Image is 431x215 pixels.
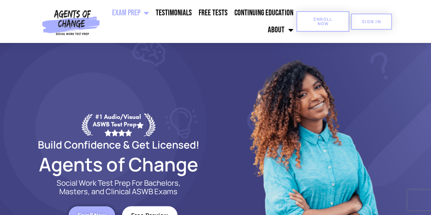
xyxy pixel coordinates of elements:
[195,4,231,21] a: Free Tests
[21,140,216,150] h2: Build Confidence & Get Licensed!
[351,14,392,30] a: SIGN IN
[296,11,349,32] a: Enroll Now
[231,4,296,21] a: Continuing Education
[109,4,152,21] a: Exam Prep
[103,4,296,39] nav: Menu
[93,113,144,136] div: #1 Audio/Visual ASWB Test Prep
[264,21,296,39] a: About
[362,19,381,24] span: SIGN IN
[21,156,216,172] h2: Agents of Change
[49,179,188,196] p: Social Work Test Prep For Bachelors, Masters, and Clinical ASWB Exams
[152,4,195,21] a: Testimonials
[307,17,338,26] span: Enroll Now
